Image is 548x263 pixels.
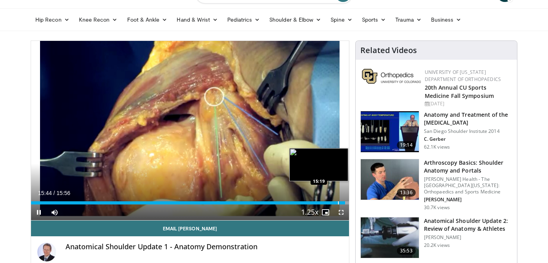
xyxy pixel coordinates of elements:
a: 13:36 Arthroscopy Basics: Shoulder Anatomy and Portals [PERSON_NAME] Health - The [GEOGRAPHIC_DAT... [360,159,512,211]
img: image.jpeg [289,148,348,181]
a: Foot & Ankle [122,12,172,28]
button: Playback Rate [302,204,318,220]
p: [PERSON_NAME] Health - The [GEOGRAPHIC_DATA][US_STATE]: Orthopaedics and Sports Medicine [424,176,512,195]
a: Sports [357,12,391,28]
a: Hip Recon [31,12,74,28]
button: Enable picture-in-picture mode [318,204,333,220]
h4: Related Videos [360,46,417,55]
p: [PERSON_NAME] [424,197,512,203]
button: Mute [47,204,62,220]
span: 15:56 [57,190,70,196]
button: Pause [31,204,47,220]
div: [DATE] [425,100,511,107]
a: Business [426,12,466,28]
a: Pediatrics [223,12,265,28]
a: 19:14 Anatomy and Treatment of the [MEDICAL_DATA] San Diego Shoulder Institute 2014 C. Gerber 62.... [360,111,512,153]
p: 20.2K views [424,242,450,248]
div: Progress Bar [31,201,349,204]
video-js: Video Player [31,41,349,221]
span: 35:53 [397,247,416,255]
p: 62.1K views [424,144,450,150]
img: 49076_0000_3.png.150x105_q85_crop-smart_upscale.jpg [361,217,419,258]
button: Fullscreen [333,204,349,220]
span: / [53,190,55,196]
img: Avatar [37,243,56,261]
img: 355603a8-37da-49b6-856f-e00d7e9307d3.png.150x105_q85_autocrop_double_scale_upscale_version-0.2.png [362,69,421,84]
span: 15:44 [38,190,52,196]
img: 9534a039-0eaa-4167-96cf-d5be049a70d8.150x105_q85_crop-smart_upscale.jpg [361,159,419,200]
a: Trauma [391,12,426,28]
a: 35:53 Anatomical Shoulder Update 2: Review of Anatomy & Athletes [PERSON_NAME] 20.2K views [360,217,512,259]
h4: Anatomical Shoulder Update 1 - Anatomy Demonstration [66,243,343,251]
a: 20th Annual CU Sports Medicine Fall Symposium [425,84,494,99]
span: 13:36 [397,189,416,197]
a: Hand & Wrist [172,12,223,28]
h3: Anatomy and Treatment of the [MEDICAL_DATA] [424,111,512,127]
a: University of [US_STATE] Department of Orthopaedics [425,69,501,83]
span: 19:14 [397,141,416,149]
a: Spine [326,12,357,28]
a: Shoulder & Elbow [265,12,326,28]
p: 30.7K views [424,204,450,211]
h3: Anatomical Shoulder Update 2: Review of Anatomy & Athletes [424,217,512,233]
img: 58008271-3059-4eea-87a5-8726eb53a503.150x105_q85_crop-smart_upscale.jpg [361,111,419,152]
p: San Diego Shoulder Institute 2014 [424,128,512,134]
h3: Arthroscopy Basics: Shoulder Anatomy and Portals [424,159,512,175]
p: [PERSON_NAME] [424,234,512,241]
a: Knee Recon [74,12,122,28]
p: C. Gerber [424,136,512,142]
a: Email [PERSON_NAME] [31,221,349,236]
